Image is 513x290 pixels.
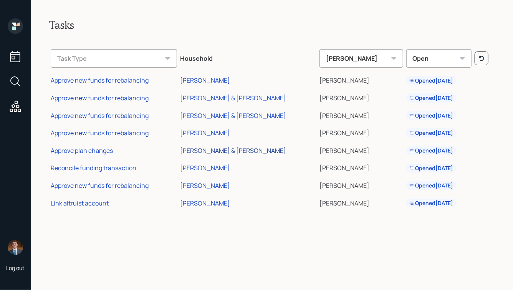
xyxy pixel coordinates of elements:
td: [PERSON_NAME] [318,71,404,88]
div: [PERSON_NAME] [180,129,230,137]
div: Opened [DATE] [409,94,453,102]
td: [PERSON_NAME] [318,176,404,193]
td: [PERSON_NAME] [318,123,404,141]
h2: Tasks [49,18,495,31]
td: [PERSON_NAME] [318,106,404,123]
div: [PERSON_NAME] & [PERSON_NAME] [180,146,286,155]
div: [PERSON_NAME] [180,76,230,85]
div: Opened [DATE] [409,147,453,154]
div: Log out [6,264,25,272]
td: [PERSON_NAME] [318,88,404,106]
div: [PERSON_NAME] & [PERSON_NAME] [180,94,286,102]
div: Opened [DATE] [409,129,453,137]
div: Approve new funds for rebalancing [51,94,149,102]
div: Approve new funds for rebalancing [51,76,149,85]
div: Open [406,49,472,68]
div: Link altruist account [51,199,109,207]
div: [PERSON_NAME] [319,49,403,68]
div: Opened [DATE] [409,77,453,85]
div: Opened [DATE] [409,112,453,119]
div: Reconcile funding transaction [51,164,136,172]
div: [PERSON_NAME] [180,164,230,172]
div: [PERSON_NAME] [180,181,230,190]
div: Approve new funds for rebalancing [51,129,149,137]
div: Opened [DATE] [409,182,453,189]
th: Household [179,44,318,71]
td: [PERSON_NAME] [318,141,404,158]
div: Opened [DATE] [409,199,453,207]
div: Approve new funds for rebalancing [51,111,149,120]
td: [PERSON_NAME] [318,193,404,211]
div: Task Type [51,49,177,68]
img: hunter_neumayer.jpg [8,240,23,255]
div: Approve plan changes [51,146,113,155]
div: Opened [DATE] [409,164,453,172]
td: [PERSON_NAME] [318,158,404,176]
div: [PERSON_NAME] [180,199,230,207]
div: [PERSON_NAME] & [PERSON_NAME] [180,111,286,120]
div: Approve new funds for rebalancing [51,181,149,190]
